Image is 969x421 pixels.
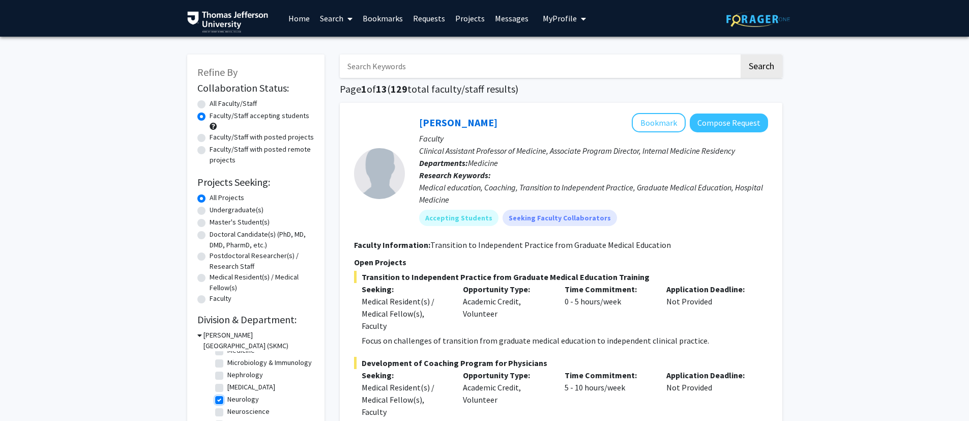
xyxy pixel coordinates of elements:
[659,369,760,418] div: Not Provided
[187,11,269,33] img: Thomas Jefferson University Logo
[565,369,651,381] p: Time Commitment:
[632,113,686,132] button: Add Timothy Kuchera to Bookmarks
[210,98,257,109] label: All Faculty/Staff
[419,158,468,168] b: Departments:
[210,229,314,250] label: Doctoral Candidate(s) (PhD, MD, DMD, PharmD, etc.)
[419,181,768,206] div: Medical education, Coaching, Transition to Independent Practice, Graduate Medical Education, Hosp...
[362,369,448,381] p: Seeking:
[227,394,259,405] label: Neurology
[203,330,314,351] h3: [PERSON_NAME][GEOGRAPHIC_DATA] (SKMC)
[210,110,309,121] label: Faculty/Staff accepting students
[419,132,768,145] p: Faculty
[340,54,739,78] input: Search Keywords
[362,295,448,332] div: Medical Resident(s) / Medical Fellow(s), Faculty
[227,382,275,392] label: [MEDICAL_DATA]
[227,357,312,368] label: Microbiology & Immunology
[340,83,782,95] h1: Page of ( total faculty/staff results)
[666,369,753,381] p: Application Deadline:
[741,54,782,78] button: Search
[210,250,314,272] label: Postdoctoral Researcher(s) / Research Staff
[490,1,534,36] a: Messages
[227,406,270,417] label: Neuroscience
[463,283,549,295] p: Opportunity Type:
[210,132,314,143] label: Faculty/Staff with posted projects
[227,370,263,380] label: Nephrology
[468,158,498,168] span: Medicine
[557,283,659,332] div: 0 - 5 hours/week
[463,369,549,381] p: Opportunity Type:
[690,114,768,132] button: Compose Request to Timothy Kuchera
[455,283,557,332] div: Academic Credit, Volunteer
[315,1,358,36] a: Search
[210,144,314,165] label: Faculty/Staff with posted remote projects
[197,82,314,94] h2: Collaboration Status:
[362,381,448,418] div: Medical Resident(s) / Medical Fellow(s), Faculty
[354,271,768,283] span: Transition to Independent Practice from Graduate Medical Education Training
[659,283,760,332] div: Not Provided
[543,13,577,23] span: My Profile
[354,240,430,250] b: Faculty Information:
[361,82,367,95] span: 1
[197,176,314,188] h2: Projects Seeking:
[419,170,491,180] b: Research Keywords:
[358,1,408,36] a: Bookmarks
[354,256,768,268] p: Open Projects
[450,1,490,36] a: Projects
[8,375,43,413] iframe: Chat
[376,82,387,95] span: 13
[210,205,263,215] label: Undergraduate(s)
[419,210,498,226] mat-chip: Accepting Students
[362,283,448,295] p: Seeking:
[197,314,314,326] h2: Division & Department:
[197,66,238,78] span: Refine By
[557,369,659,418] div: 5 - 10 hours/week
[354,357,768,369] span: Development of Coaching Program for Physicians
[210,293,231,304] label: Faculty
[455,369,557,418] div: Academic Credit, Volunteer
[391,82,407,95] span: 129
[210,217,270,228] label: Master's Student(s)
[210,272,314,293] label: Medical Resident(s) / Medical Fellow(s)
[419,116,497,129] a: [PERSON_NAME]
[565,283,651,295] p: Time Commitment:
[419,145,768,157] p: Clinical Assistant Professor of Medicine, Associate Program Director, Internal Medicine Residency
[666,283,753,295] p: Application Deadline:
[408,1,450,36] a: Requests
[726,11,790,27] img: ForagerOne Logo
[283,1,315,36] a: Home
[210,192,244,203] label: All Projects
[503,210,617,226] mat-chip: Seeking Faculty Collaborators
[430,240,671,250] fg-read-more: Transition to Independent Practice from Graduate Medical Education
[362,334,768,347] p: Focus on challenges of transition from graduate medical education to independent clinical practice.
